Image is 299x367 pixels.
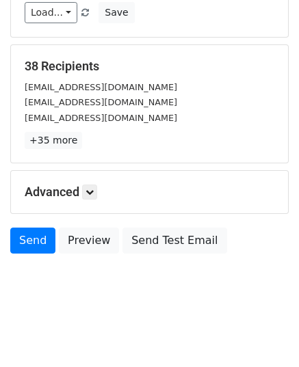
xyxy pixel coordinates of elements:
[25,185,274,200] h5: Advanced
[122,228,226,254] a: Send Test Email
[231,301,299,367] iframe: Chat Widget
[25,132,82,149] a: +35 more
[25,2,77,23] a: Load...
[25,59,274,74] h5: 38 Recipients
[25,113,177,123] small: [EMAIL_ADDRESS][DOMAIN_NAME]
[59,228,119,254] a: Preview
[25,97,177,107] small: [EMAIL_ADDRESS][DOMAIN_NAME]
[99,2,134,23] button: Save
[25,82,177,92] small: [EMAIL_ADDRESS][DOMAIN_NAME]
[231,301,299,367] div: Tiện ích trò chuyện
[10,228,55,254] a: Send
